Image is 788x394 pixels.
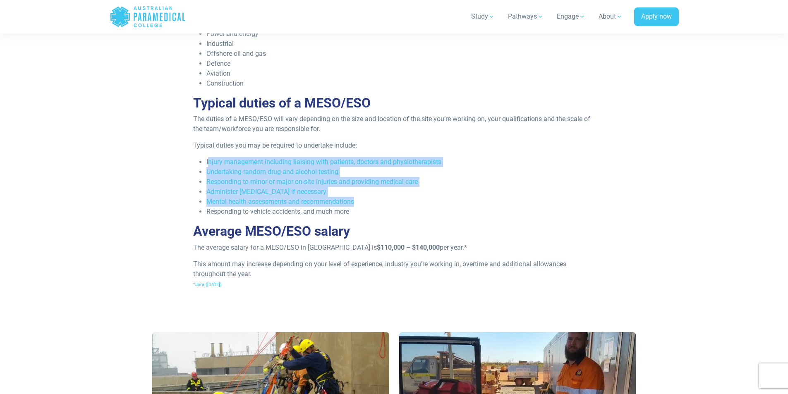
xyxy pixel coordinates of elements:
[206,69,595,79] li: Aviation
[552,5,590,28] a: Engage
[206,29,595,39] li: Power and energy
[193,243,595,253] p: The average salary for a MESO/ESO in [GEOGRAPHIC_DATA] is per year.*
[206,39,595,49] li: Industrial
[206,207,595,217] li: Responding to vehicle accidents, and much more
[206,157,595,167] li: Injury management including liaising with patients, doctors and physiotherapists
[206,79,595,88] li: Construction
[110,3,186,30] a: Australian Paramedical College
[193,141,595,150] p: Typical duties you may be required to undertake include:
[206,49,595,59] li: Offshore oil and gas
[193,223,595,239] h2: Average MESO/ESO salary
[193,95,595,111] h2: Typical duties of a MESO/ESO
[634,7,679,26] a: Apply now
[206,187,595,197] li: Administer [MEDICAL_DATA] if necessary
[466,5,500,28] a: Study
[193,282,222,287] span: *Jora ([DATE])
[193,114,595,134] p: The duties of a MESO/ESO will vary depending on the size and location of the site you’re working ...
[193,259,595,289] p: This amount may increase depending on your level of experience, industry you’re working in, overt...
[206,59,595,69] li: Defence
[206,197,595,207] li: Mental health assessments and recommendations
[377,244,440,251] strong: $110,000 – $140,000
[594,5,628,28] a: About
[206,167,595,177] li: Undertaking random drug and alcohol testing
[193,280,222,288] a: *Jora ([DATE])
[503,5,548,28] a: Pathways
[206,177,595,187] li: Responding to minor or major on-site injuries and providing medical care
